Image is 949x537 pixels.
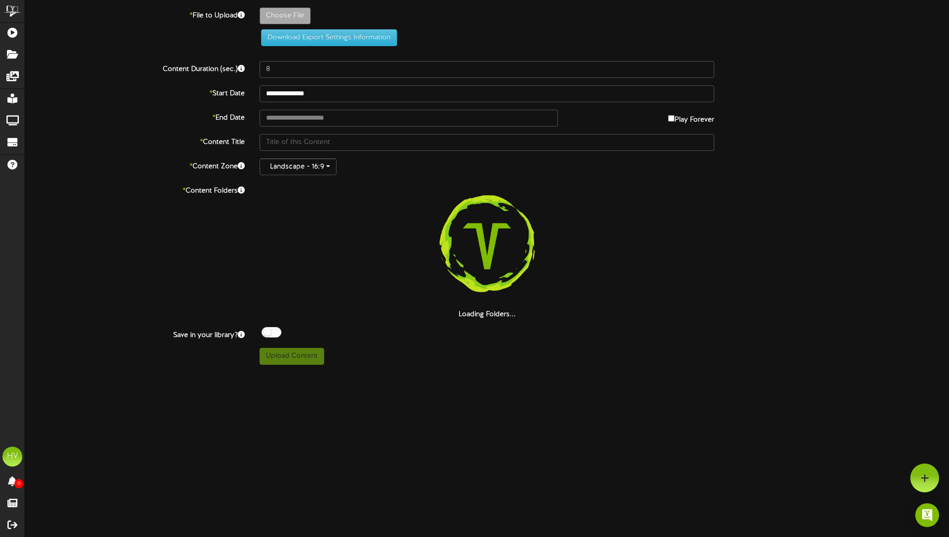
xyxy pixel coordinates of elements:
button: Landscape - 16:9 [260,158,337,175]
label: Start Date [17,85,252,99]
input: Play Forever [668,115,675,122]
div: HV [2,447,22,467]
label: Content Duration (sec.) [17,61,252,74]
label: End Date [17,110,252,123]
label: Play Forever [668,110,714,125]
label: Content Folders [17,183,252,196]
span: 0 [14,479,23,488]
div: Open Intercom Messenger [915,503,939,527]
label: Save in your library? [17,327,252,340]
button: Download Export Settings Information [261,29,397,46]
label: Content Zone [17,158,252,172]
label: Content Title [17,134,252,147]
img: loading-spinner-3.png [423,183,550,310]
strong: Loading Folders... [459,311,516,318]
input: Title of this Content [260,134,714,151]
a: Download Export Settings Information [256,34,397,41]
label: File to Upload [17,7,252,21]
button: Upload Content [260,348,324,365]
